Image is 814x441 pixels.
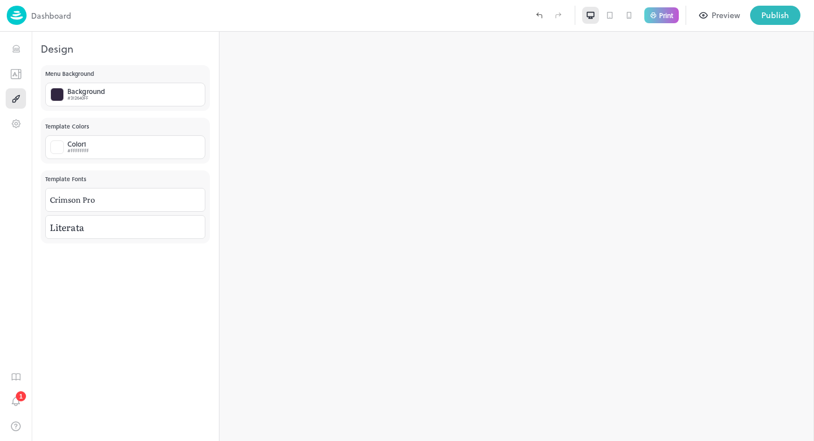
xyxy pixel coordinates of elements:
[712,9,740,22] div: Preview
[45,70,205,78] p: Menu Background
[16,391,26,401] div: 1
[67,88,105,95] div: Background
[659,12,673,19] p: Print
[67,95,105,101] div: #312640FF
[6,63,26,84] button: Templates
[750,6,800,25] button: Publish
[6,416,26,436] button: Help
[6,391,26,416] div: Notifications
[6,88,26,109] button: Design
[693,6,747,25] button: Preview
[67,147,89,154] div: #FFFFFFFF
[45,188,205,212] div: Crimson Pro
[32,41,219,56] div: Design
[549,6,568,25] label: Redo (Ctrl + Y)
[31,10,71,22] p: Dashboard
[6,113,26,134] button: Settings
[45,175,205,183] p: Template Fonts
[45,215,205,239] div: Literata
[6,366,26,387] button: Guides
[6,38,26,59] button: Items
[761,9,789,22] div: Publish
[45,122,205,131] p: Template Colors
[529,6,549,25] label: Undo (Ctrl + Z)
[7,6,27,25] img: logo-86c26b7e.jpg
[67,140,89,147] div: Color 1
